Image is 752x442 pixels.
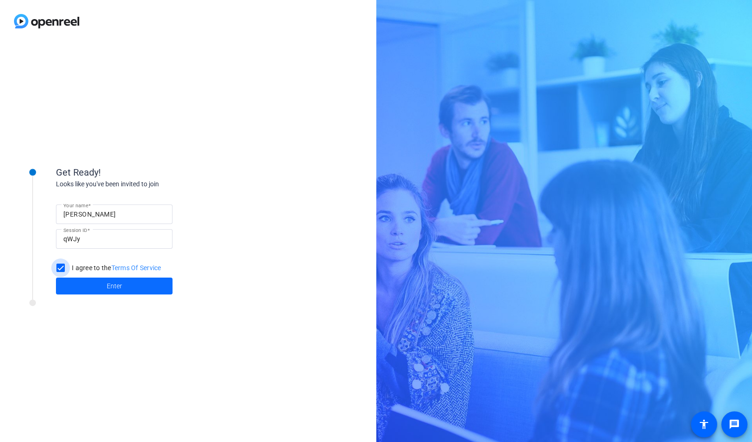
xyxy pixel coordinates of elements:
mat-label: Session ID [63,227,87,233]
div: Looks like you've been invited to join [56,179,242,189]
button: Enter [56,278,172,294]
mat-icon: accessibility [698,419,710,430]
div: Get Ready! [56,165,242,179]
a: Terms Of Service [111,264,161,272]
mat-icon: message [729,419,740,430]
span: Enter [107,281,122,291]
mat-label: Your name [63,203,88,208]
label: I agree to the [70,263,161,272]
